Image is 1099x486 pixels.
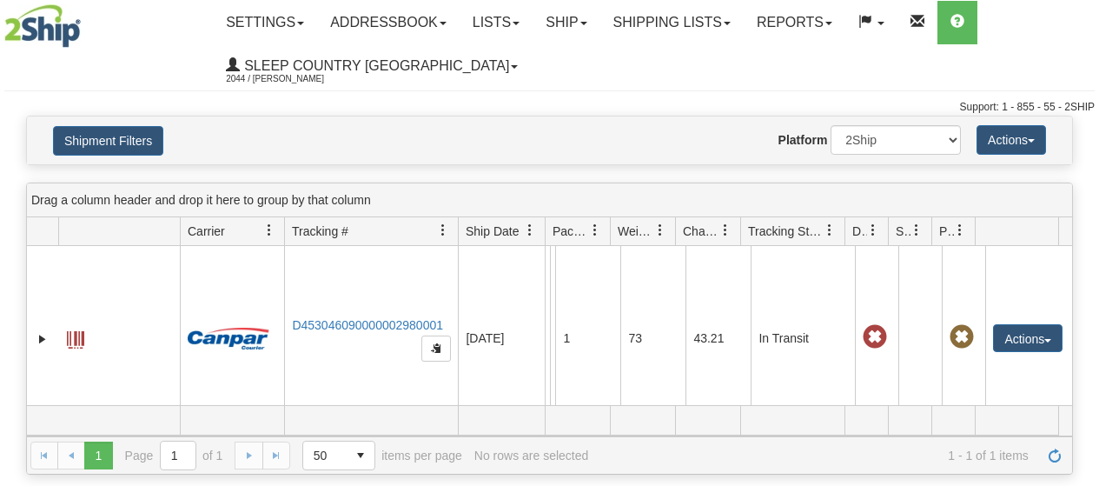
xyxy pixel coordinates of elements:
[748,223,824,240] span: Tracking Status
[188,223,225,240] span: Carrier
[474,449,589,463] div: No rows are selected
[1059,154,1097,331] iframe: chat widget
[902,216,931,245] a: Shipment Issues filter column settings
[302,441,375,470] span: Page sizes drop down
[84,442,112,469] span: Page 1
[993,324,1063,352] button: Actions
[515,216,545,245] a: Ship Date filter column settings
[314,447,336,464] span: 50
[34,330,51,348] a: Expand
[27,183,1072,217] div: grid grouping header
[292,223,348,240] span: Tracking #
[460,1,533,44] a: Lists
[317,1,460,44] a: Addressbook
[977,125,1046,155] button: Actions
[600,1,744,44] a: Shipping lists
[858,216,888,245] a: Delivery Status filter column settings
[863,325,887,350] span: Late
[292,318,443,332] a: D453046090000002980001
[125,441,223,470] span: Page of 1
[939,223,954,240] span: Pickup Status
[302,441,462,470] span: items per page
[4,4,81,48] img: logo2044.jpg
[555,246,620,431] td: 1
[815,216,844,245] a: Tracking Status filter column settings
[553,223,589,240] span: Packages
[240,58,509,73] span: Sleep Country [GEOGRAPHIC_DATA]
[421,336,451,362] button: Copy to clipboard
[533,1,599,44] a: Ship
[466,223,519,240] span: Ship Date
[683,223,719,240] span: Charge
[550,246,555,431] td: [PERSON_NAME] [PERSON_NAME] CA QC PORTNEUF-SUR-MER G0T 1P0
[458,246,545,431] td: [DATE]
[226,70,356,88] span: 2044 / [PERSON_NAME]
[545,246,550,431] td: Dormez-vous Shipping Department [GEOGRAPHIC_DATA] [GEOGRAPHIC_DATA] [GEOGRAPHIC_DATA] G1M 0A4
[645,216,675,245] a: Weight filter column settings
[255,216,284,245] a: Carrier filter column settings
[950,325,974,350] span: Pickup Not Assigned
[161,442,195,469] input: Page 1
[751,246,855,431] td: In Transit
[53,126,163,156] button: Shipment Filters
[213,1,317,44] a: Settings
[685,246,751,431] td: 43.21
[896,223,910,240] span: Shipment Issues
[347,442,374,469] span: select
[744,1,845,44] a: Reports
[600,449,1029,463] span: 1 - 1 of 1 items
[620,246,685,431] td: 73
[580,216,610,245] a: Packages filter column settings
[1041,442,1069,469] a: Refresh
[67,323,84,351] a: Label
[711,216,740,245] a: Charge filter column settings
[213,44,531,88] a: Sleep Country [GEOGRAPHIC_DATA] 2044 / [PERSON_NAME]
[188,328,269,350] img: 14 - Canpar
[852,223,867,240] span: Delivery Status
[778,131,828,149] label: Platform
[945,216,975,245] a: Pickup Status filter column settings
[618,223,654,240] span: Weight
[428,216,458,245] a: Tracking # filter column settings
[4,100,1095,115] div: Support: 1 - 855 - 55 - 2SHIP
